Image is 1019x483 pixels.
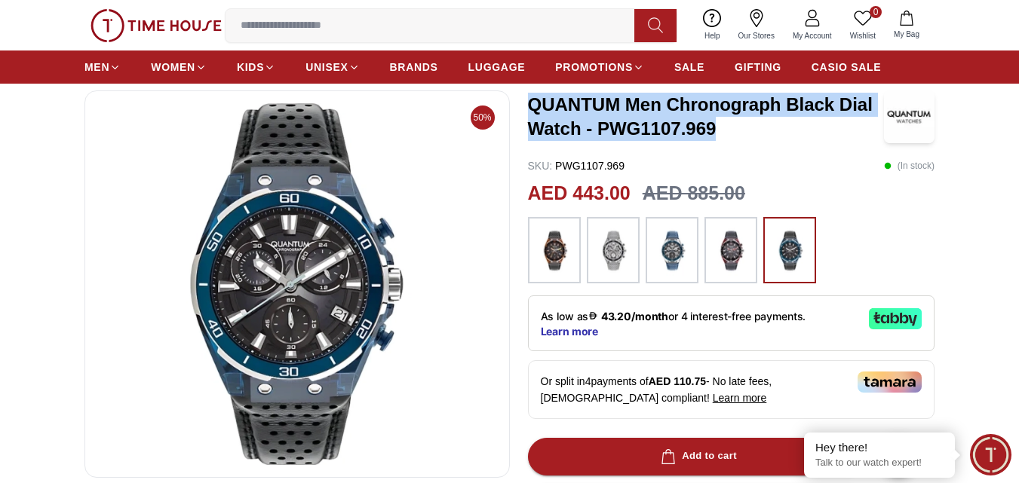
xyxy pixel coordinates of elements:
img: QUANTUM Men Chronograph Black Dial Watch - PWG1107.969 [884,90,935,143]
span: My Account [787,30,838,41]
a: MEN [84,53,121,81]
span: SKU : [528,160,553,172]
img: ... [536,225,573,276]
a: Our Stores [729,6,784,44]
a: SALE [674,53,704,81]
span: WOMEN [151,60,195,75]
span: Help [698,30,726,41]
img: ... [91,9,222,42]
a: WOMEN [151,53,207,81]
div: Or split in 4 payments of - No late fees, [DEMOGRAPHIC_DATA] compliant! [528,360,935,419]
h3: QUANTUM Men Chronograph Black Dial Watch - PWG1107.969 [528,93,885,141]
p: ( In stock ) [884,158,935,173]
a: PROMOTIONS [555,53,644,81]
span: PROMOTIONS [555,60,633,75]
span: LUGGAGE [468,60,526,75]
img: ... [653,225,691,276]
span: CASIO SALE [812,60,882,75]
span: My Bag [888,29,925,40]
p: Talk to our watch expert! [815,457,944,469]
a: LUGGAGE [468,53,526,81]
div: Hey there! [815,440,944,455]
img: QUANTUM Men Chronograph Black Dial Watch - PWG1107.051 [97,103,497,465]
a: Help [695,6,729,44]
span: Our Stores [732,30,781,41]
span: 0 [870,6,882,18]
h2: AED 443.00 [528,179,631,208]
p: PWG1107.969 [528,158,625,173]
a: GIFTING [735,53,781,81]
span: BRANDS [390,60,438,75]
a: BRANDS [390,53,438,81]
span: UNISEX [305,60,348,75]
button: Add to cart [528,438,867,475]
div: Add to cart [658,448,737,465]
img: Tamara [858,371,922,393]
h3: AED 885.00 [643,179,745,208]
a: UNISEX [305,53,359,81]
img: ... [594,225,632,276]
a: KIDS [237,53,275,81]
img: ... [771,225,809,276]
span: KIDS [237,60,264,75]
button: My Bag [885,8,928,43]
span: Wishlist [844,30,882,41]
span: Learn more [713,392,767,404]
span: 50% [471,105,495,130]
span: SALE [674,60,704,75]
a: CASIO SALE [812,53,882,81]
a: 0Wishlist [841,6,885,44]
div: Chat Widget [970,434,1011,475]
span: MEN [84,60,109,75]
img: ... [712,225,750,276]
span: GIFTING [735,60,781,75]
span: AED 110.75 [649,375,706,387]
